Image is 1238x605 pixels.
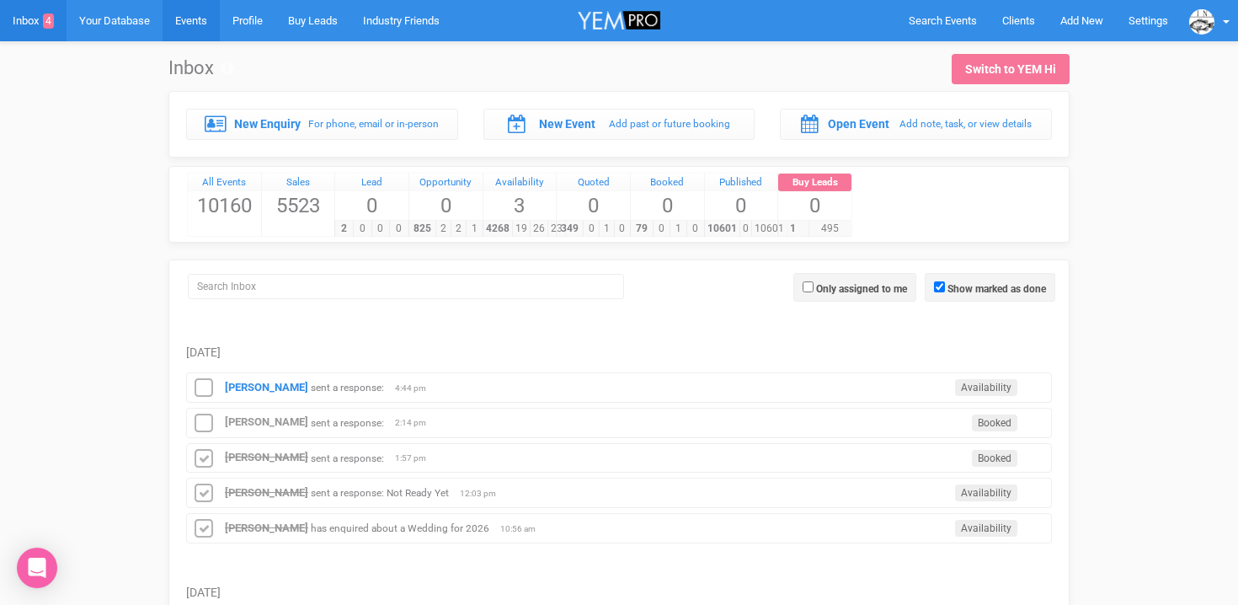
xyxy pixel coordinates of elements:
[614,221,630,237] span: 0
[808,221,851,237] span: 495
[335,174,408,192] a: Lead
[225,415,308,428] a: [PERSON_NAME]
[311,416,384,428] small: sent a response:
[483,174,557,192] a: Availability
[778,191,851,220] span: 0
[225,451,308,463] a: [PERSON_NAME]
[435,221,451,237] span: 2
[225,381,308,394] a: [PERSON_NAME]
[483,109,755,139] a: New Event Add past or future booking
[751,221,787,237] span: 10601
[234,115,301,132] label: New Enquiry
[1060,14,1103,27] span: Add New
[705,191,778,220] span: 0
[188,274,624,299] input: Search Inbox
[704,221,740,237] span: 10601
[262,174,335,192] a: Sales
[780,109,1052,139] a: Open Event Add note, task, or view details
[168,58,233,78] h1: Inbox
[483,191,557,220] span: 3
[583,221,599,237] span: 0
[483,221,513,237] span: 4268
[188,174,261,192] a: All Events
[530,221,548,237] span: 26
[631,191,704,220] span: 0
[828,115,889,132] label: Open Event
[186,346,1052,359] h5: [DATE]
[466,221,482,237] span: 1
[670,221,687,237] span: 1
[653,221,670,237] span: 0
[955,379,1017,396] span: Availability
[395,383,437,394] span: 4:44 pm
[777,221,808,237] span: 1
[409,191,483,220] span: 0
[955,520,1017,537] span: Availability
[225,486,308,499] a: [PERSON_NAME]
[778,174,851,192] a: Buy Leads
[500,523,542,535] span: 10:56 am
[539,115,595,132] label: New Event
[947,281,1046,297] label: Show marked as done
[739,221,752,237] span: 0
[334,221,354,237] span: 2
[609,118,730,130] small: Add past or future booking
[952,54,1070,84] a: Switch to YEM Hi
[599,221,615,237] span: 1
[311,452,384,463] small: sent a response:
[395,417,437,429] span: 2:14 pm
[311,522,489,534] small: has enquired about a Wedding for 2026
[186,586,1052,599] h5: [DATE]
[311,487,449,499] small: sent a response: Not Ready Yet
[557,174,630,192] a: Quoted
[188,191,261,220] span: 10160
[899,118,1032,130] small: Add note, task, or view details
[955,485,1017,501] span: Availability
[631,174,704,192] a: Booked
[43,13,54,29] span: 4
[389,221,408,237] span: 0
[408,221,436,237] span: 825
[686,221,704,237] span: 0
[556,221,584,237] span: 349
[395,452,437,464] span: 1:57 pm
[262,191,335,220] span: 5523
[816,281,907,297] label: Only assigned to me
[512,221,531,237] span: 19
[353,221,372,237] span: 0
[460,488,502,500] span: 12:03 pm
[1189,9,1214,35] img: data
[451,221,467,237] span: 2
[630,221,654,237] span: 79
[371,221,391,237] span: 0
[965,61,1056,78] div: Switch to YEM Hi
[311,382,384,394] small: sent a response:
[186,109,458,139] a: New Enquiry For phone, email or in-person
[972,415,1017,431] span: Booked
[225,522,308,534] a: [PERSON_NAME]
[909,14,977,27] span: Search Events
[409,174,483,192] a: Opportunity
[308,118,439,130] small: For phone, email or in-person
[972,450,1017,467] span: Booked
[547,221,566,237] span: 23
[1002,14,1035,27] span: Clients
[17,548,57,588] div: Open Intercom Messenger
[705,174,778,192] a: Published
[557,191,630,220] span: 0
[335,191,408,220] span: 0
